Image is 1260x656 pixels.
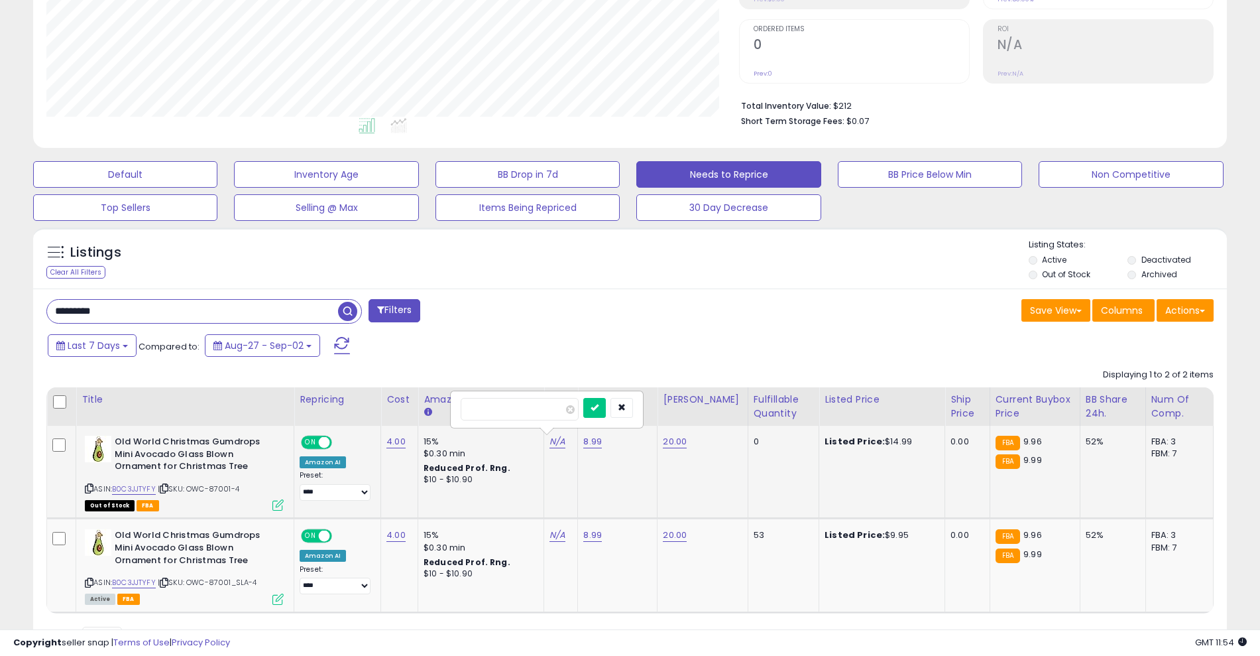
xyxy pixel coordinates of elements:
div: Listed Price [825,393,939,407]
button: Save View [1021,299,1090,322]
div: Amazon Fees [424,393,538,407]
small: Amazon Fees. [424,407,431,419]
span: ON [302,531,319,542]
b: Short Term Storage Fees: [741,115,844,127]
a: B0C3JJTYFY [112,577,156,588]
button: 30 Day Decrease [636,194,821,221]
a: 4.00 [386,435,406,448]
div: $14.99 [825,436,935,448]
small: FBA [996,549,1020,563]
small: FBA [996,529,1020,544]
b: Listed Price: [825,529,885,541]
div: Ship Price [950,393,984,421]
div: 0 [754,436,809,448]
b: Old World Christmas Gumdrops Mini Avocado Glass Blown Ornament for Christmas Tree [115,436,276,476]
div: Amazon AI [300,456,346,468]
div: FBA: 3 [1151,436,1203,448]
a: N/A [549,435,565,448]
button: Inventory Age [234,161,418,188]
span: 9.96 [1023,435,1042,448]
div: $0.30 min [424,542,534,554]
div: Title [82,393,288,407]
strong: Copyright [13,636,62,649]
button: Columns [1092,299,1155,322]
b: Reduced Prof. Rng. [424,557,510,568]
span: Ordered Items [754,26,969,33]
li: $212 [741,97,1204,113]
b: Old World Christmas Gumdrops Mini Avocado Glass Blown Ornament for Christmas Tree [115,529,276,570]
span: Columns [1101,304,1143,317]
p: Listing States: [1029,239,1227,251]
div: Cost [386,393,412,407]
a: Privacy Policy [172,636,230,649]
span: $0.07 [846,115,869,127]
div: seller snap | | [13,637,230,649]
h5: Listings [70,243,121,262]
a: 8.99 [583,435,602,448]
span: 9.99 [1023,454,1042,466]
span: Last 7 Days [68,339,120,352]
div: [PERSON_NAME] [663,393,742,407]
div: Fulfillable Quantity [754,393,814,421]
b: Total Inventory Value: [741,100,831,111]
span: All listings that are currently out of stock and unavailable for purchase on Amazon [85,500,135,511]
div: Clear All Filters [46,266,105,279]
span: Compared to: [139,340,200,353]
h2: N/A [998,37,1213,55]
b: Listed Price: [825,435,885,448]
span: FBA [137,500,159,511]
label: Deactivated [1141,254,1191,265]
div: Preset: [300,565,371,595]
span: 9.96 [1023,529,1042,541]
div: 52% [1086,436,1135,448]
img: 41GufaCXPYL._SL40_.jpg [85,436,111,462]
button: BB Drop in 7d [435,161,620,188]
label: Archived [1141,269,1177,280]
a: 4.00 [386,529,406,542]
div: 15% [424,436,534,448]
div: Num of Comp. [1151,393,1208,421]
button: Items Being Repriced [435,194,620,221]
span: ROI [998,26,1213,33]
h2: 0 [754,37,969,55]
small: Prev: 0 [754,70,772,78]
button: Aug-27 - Sep-02 [205,334,320,357]
div: Current Buybox Price [996,393,1074,421]
div: $0.30 min [424,448,534,460]
button: Selling @ Max [234,194,418,221]
button: Actions [1157,299,1214,322]
label: Active [1042,254,1066,265]
div: Preset: [300,471,371,501]
span: 2025-09-10 11:54 GMT [1195,636,1247,649]
span: Aug-27 - Sep-02 [225,339,304,352]
button: BB Price Below Min [838,161,1022,188]
button: Top Sellers [33,194,217,221]
a: B0C3JJTYFY [112,484,156,495]
div: BB Share 24h. [1086,393,1140,421]
div: 53 [754,529,809,541]
div: 0.00 [950,436,979,448]
div: FBM: 7 [1151,448,1203,460]
div: FBM: 7 [1151,542,1203,554]
div: Amazon AI [300,550,346,562]
b: Reduced Prof. Rng. [424,462,510,474]
span: All listings currently available for purchase on Amazon [85,594,115,605]
button: Default [33,161,217,188]
div: 0.00 [950,529,979,541]
button: Filters [369,299,420,322]
img: 41GufaCXPYL._SL40_.jpg [85,529,111,556]
div: 52% [1086,529,1135,541]
div: Displaying 1 to 2 of 2 items [1103,369,1214,381]
button: Last 7 Days [48,334,137,357]
a: Terms of Use [113,636,170,649]
span: 9.99 [1023,548,1042,560]
button: Non Competitive [1039,161,1223,188]
button: Needs to Reprice [636,161,821,188]
span: | SKU: OWC-87001-4 [158,484,239,494]
div: ASIN: [85,529,284,603]
span: FBA [117,594,140,605]
small: FBA [996,454,1020,469]
label: Out of Stock [1042,269,1090,280]
div: Repricing [300,393,375,407]
a: 8.99 [583,529,602,542]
